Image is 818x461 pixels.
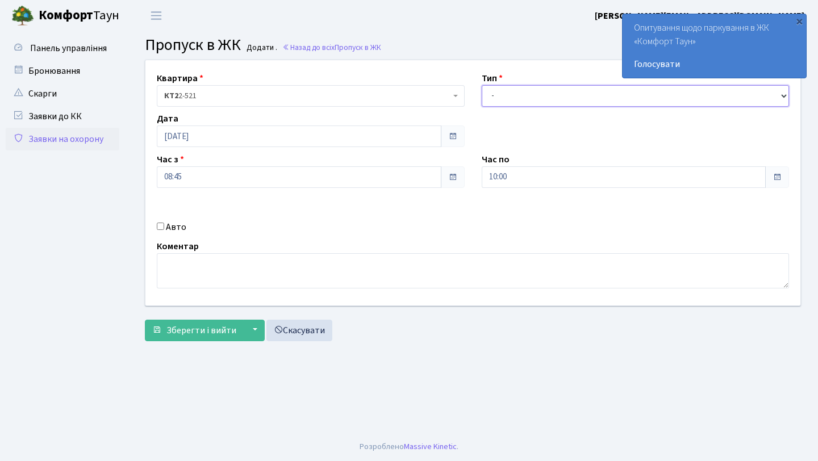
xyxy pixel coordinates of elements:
[164,90,450,102] span: <b>КТ2</b>&nbsp;&nbsp;&nbsp;2-521
[145,33,241,56] span: Пропуск в ЖК
[634,57,795,71] a: Голосувати
[244,43,277,53] small: Додати .
[166,220,186,234] label: Авто
[6,37,119,60] a: Панель управління
[623,14,806,78] div: Опитування щодо паркування в ЖК «Комфорт Таун»
[164,90,178,102] b: КТ2
[142,6,170,25] button: Переключити навігацію
[6,105,119,128] a: Заявки до КК
[482,153,510,166] label: Час по
[595,9,804,23] a: [PERSON_NAME][EMAIL_ADDRESS][DOMAIN_NAME]
[794,15,805,27] div: ×
[595,10,804,22] b: [PERSON_NAME][EMAIL_ADDRESS][DOMAIN_NAME]
[157,72,203,85] label: Квартира
[157,240,199,253] label: Коментар
[39,6,93,24] b: Комфорт
[157,112,178,125] label: Дата
[39,6,119,26] span: Таун
[145,320,244,341] button: Зберегти і вийти
[282,42,381,53] a: Назад до всіхПропуск в ЖК
[166,324,236,337] span: Зберегти і вийти
[30,42,107,55] span: Панель управління
[157,153,184,166] label: Час з
[6,82,119,105] a: Скарги
[266,320,332,341] a: Скасувати
[404,441,457,452] a: Massive Kinetic
[157,85,465,107] span: <b>КТ2</b>&nbsp;&nbsp;&nbsp;2-521
[6,60,119,82] a: Бронювання
[11,5,34,27] img: logo.png
[335,42,381,53] span: Пропуск в ЖК
[482,72,503,85] label: Тип
[6,128,119,150] a: Заявки на охорону
[360,441,458,453] div: Розроблено .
